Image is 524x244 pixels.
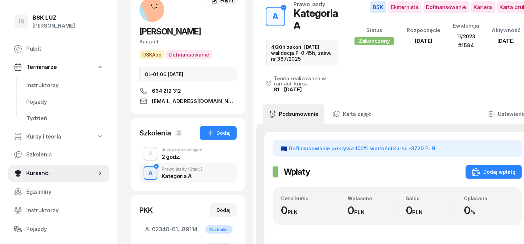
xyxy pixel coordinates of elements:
div: Teoria realizowana w ramach kursu: [274,76,338,86]
a: 664 212 312 [139,87,237,95]
div: Kategoria A [162,173,203,179]
span: OSKApp [139,50,164,59]
span: 11/2023 #1584 [457,33,475,49]
button: A [266,7,285,26]
span: Pojazdy [26,225,104,234]
a: Karta zajęć [327,104,377,124]
span: 3720 PLN [411,145,436,152]
button: Dodaj [210,203,237,217]
a: Instruktorzy [21,77,109,94]
button: Dodaj wpłatę [466,165,522,179]
div: Ewidencja [453,21,479,30]
div: PKK [139,205,153,215]
div: Prawo jazdy [162,167,203,171]
div: Saldo [406,195,455,201]
a: Podsumowanie [263,104,324,124]
a: Kursy i teoria [8,129,109,145]
span: [EMAIL_ADDRESS][DOMAIN_NAME] [152,97,237,105]
button: Dodaj [200,126,237,140]
div: Dodaj [216,206,231,214]
span: BSK [370,1,386,13]
button: AJazdy doszkalające2 godz. [139,144,237,163]
a: Pulpit [8,41,109,57]
div: 0 [281,204,339,217]
a: Instruktorzy [8,202,109,219]
span: Terminarze [26,63,57,72]
span: Tydzień [26,114,104,123]
a: Terminarze [8,59,109,75]
a: Kursanci [8,165,109,182]
div: 0 [406,204,455,217]
h2: Wpłaty [284,166,310,177]
div: 2 godz. [162,154,202,160]
small: PLN [288,209,298,215]
div: Rozpoczęcie [407,26,440,35]
div: A [270,10,281,23]
div: Zaktualiz. [205,225,233,234]
span: [PERSON_NAME] [139,27,201,37]
a: Tydzień [21,110,109,127]
div: Status [355,26,394,35]
small: PLN [413,209,423,215]
div: Kategoria A [293,7,338,32]
div: Jazdy doszkalające [162,148,202,152]
span: Dofinansowanie [166,50,212,59]
span: Pojazdy [26,98,104,106]
div: Prawo jazdy [293,1,325,7]
span: Szkolenia [26,150,104,159]
div: Zakończony [355,37,394,45]
button: APrawo jazdy(Stacj.)Kategoria A [139,163,237,183]
div: BSK LUZ [32,15,75,21]
div: Wpłacono [348,195,397,201]
span: (Stacj.) [188,167,203,171]
a: A:02340-61...89114Zaktualiz. [139,221,237,238]
span: Eksternista [388,1,421,13]
a: Pojazdy [8,221,109,237]
button: A [144,147,157,161]
span: Instruktorzy [26,81,104,90]
div: OL-01.06 [DATE] [139,67,237,81]
span: Pulpit [26,44,104,53]
span: 🇪🇺 Dofinansowanie pokrywa 100% wartości kursu - [281,145,435,152]
small: % [470,209,475,215]
div: Dodaj [206,129,231,137]
div: A [146,148,155,160]
div: [DATE] [492,37,521,45]
span: Kariera [471,1,495,13]
span: Instruktorzy [26,206,104,215]
div: Dodaj wpłatę [472,168,516,176]
a: [EMAIL_ADDRESS][DOMAIN_NAME] [139,97,237,105]
span: Kursanci [26,169,97,178]
button: A [144,166,157,180]
div: [PERSON_NAME] [32,21,75,30]
div: 0 [464,204,513,217]
span: Kursy i teoria [26,132,61,141]
div: Szkolenia [139,128,171,138]
span: [DATE] [415,38,433,44]
span: IS [19,19,24,24]
div: A [146,167,155,179]
small: PLN [354,209,365,215]
span: A: [145,225,151,234]
span: Egzaminy [26,187,104,196]
div: 4/20h zakoń. [DATE], walidacja P-0:45h, zaśw. nr 367/2025 [266,40,338,66]
span: 664 212 312 [152,87,181,95]
span: 2 [175,130,182,136]
div: Kursant [139,37,237,46]
div: 0 [348,204,397,217]
div: Opłacono [464,195,513,201]
a: Pojazdy [21,94,109,110]
a: Egzaminy [8,184,109,200]
span: Dofinansowanie [424,1,469,13]
div: Cena kursu [281,195,339,201]
span: 02340-61...89114 [145,225,231,234]
a: Szkolenia [8,146,109,163]
div: Aktywność [492,26,521,35]
button: OSKAppDofinansowanie [139,50,212,59]
a: 81 - [DATE] [274,86,302,93]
